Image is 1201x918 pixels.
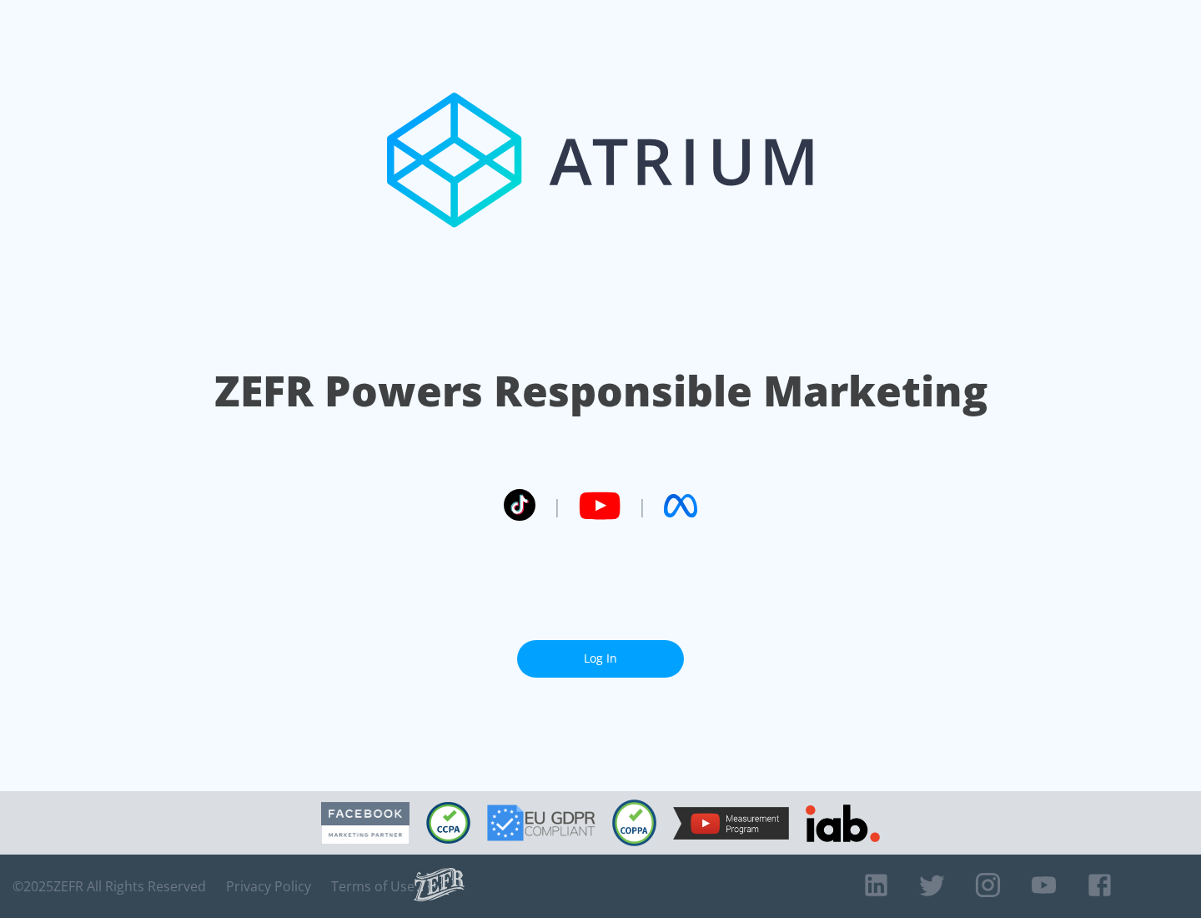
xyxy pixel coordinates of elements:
span: | [552,493,562,518]
img: COPPA Compliant [612,799,656,846]
img: CCPA Compliant [426,802,470,844]
img: YouTube Measurement Program [673,807,789,840]
img: GDPR Compliant [487,805,595,841]
img: IAB [806,805,880,842]
a: Privacy Policy [226,878,311,895]
img: Facebook Marketing Partner [321,802,410,845]
a: Log In [517,640,684,678]
span: | [637,493,647,518]
h1: ZEFR Powers Responsible Marketing [214,362,987,420]
span: © 2025 ZEFR All Rights Reserved [13,878,206,895]
a: Terms of Use [331,878,415,895]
